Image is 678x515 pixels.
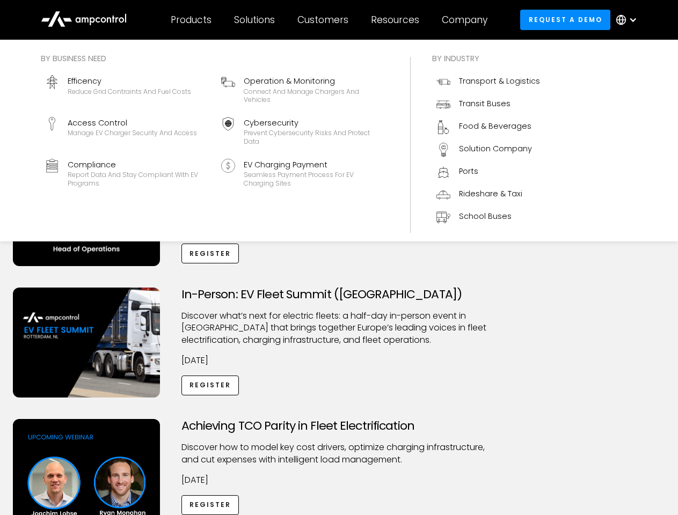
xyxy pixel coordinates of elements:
[432,138,544,161] a: Solution Company
[432,183,544,206] a: Rideshare & Taxi
[459,188,522,200] div: Rideshare & Taxi
[297,14,348,26] div: Customers
[432,206,544,229] a: School Buses
[459,165,478,177] div: Ports
[459,75,540,87] div: Transport & Logistics
[217,154,389,192] a: EV Charging PaymentSeamless Payment Process for EV Charging Sites
[171,14,212,26] div: Products
[68,75,191,87] div: Efficency
[234,14,275,26] div: Solutions
[459,143,532,154] div: Solution Company
[181,419,497,433] h3: Achieving TCO Parity in Fleet Electrification
[181,495,239,515] a: Register
[181,355,497,366] p: [DATE]
[432,93,544,116] a: Transit Buses
[68,129,197,137] div: Manage EV charger security and access
[244,87,384,104] div: Connect and manage chargers and vehicles
[68,87,191,96] div: Reduce grid contraints and fuel costs
[432,116,544,138] a: Food & Beverages
[68,159,208,171] div: Compliance
[442,14,487,26] div: Company
[520,10,610,30] a: Request a demo
[432,161,544,183] a: Ports
[181,474,497,486] p: [DATE]
[244,129,384,145] div: Prevent cybersecurity risks and protect data
[181,244,239,263] a: Register
[244,171,384,187] div: Seamless Payment Process for EV Charging Sites
[41,71,213,108] a: EfficencyReduce grid contraints and fuel costs
[41,113,213,150] a: Access ControlManage EV charger security and access
[181,442,497,466] p: Discover how to model key cost drivers, optimize charging infrastructure, and cut expenses with i...
[41,53,389,64] div: By business need
[459,210,512,222] div: School Buses
[217,113,389,150] a: CybersecurityPrevent cybersecurity risks and protect data
[217,71,389,108] a: Operation & MonitoringConnect and manage chargers and vehicles
[371,14,419,26] div: Resources
[41,154,213,192] a: ComplianceReport data and stay compliant with EV programs
[244,117,384,129] div: Cybersecurity
[68,171,208,187] div: Report data and stay compliant with EV programs
[432,53,544,64] div: By industry
[432,71,544,93] a: Transport & Logistics
[459,120,531,132] div: Food & Beverages
[244,159,384,171] div: EV Charging Payment
[181,310,497,346] p: ​Discover what’s next for electric fleets: a half-day in-person event in [GEOGRAPHIC_DATA] that b...
[68,117,197,129] div: Access Control
[244,75,384,87] div: Operation & Monitoring
[181,376,239,395] a: Register
[181,288,497,301] h3: In-Person: EV Fleet Summit ([GEOGRAPHIC_DATA])
[459,98,511,109] div: Transit Buses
